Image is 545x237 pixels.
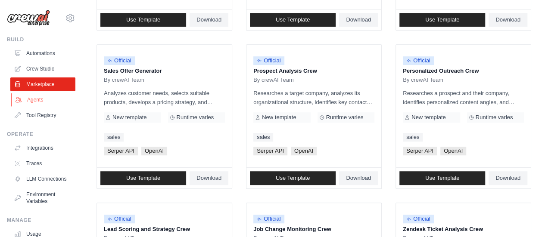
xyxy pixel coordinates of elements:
[276,16,310,23] span: Use Template
[326,114,364,121] span: Runtime varies
[403,225,524,234] p: Zendesk Ticket Analysis Crew
[253,215,284,223] span: Official
[346,16,371,23] span: Download
[411,114,445,121] span: New template
[339,13,378,27] a: Download
[495,175,520,182] span: Download
[339,171,378,185] a: Download
[10,188,75,208] a: Environment Variables
[425,16,459,23] span: Use Template
[262,114,296,121] span: New template
[440,147,466,155] span: OpenAI
[104,225,225,234] p: Lead Scoring and Strategy Crew
[403,56,434,65] span: Official
[399,171,485,185] a: Use Template
[100,171,186,185] a: Use Template
[399,13,485,27] a: Use Template
[100,13,186,27] a: Use Template
[141,147,167,155] span: OpenAI
[126,16,160,23] span: Use Template
[403,77,443,83] span: By crewAI Team
[10,108,75,122] a: Tool Registry
[196,175,221,182] span: Download
[253,133,273,142] a: sales
[104,133,124,142] a: sales
[489,13,527,27] a: Download
[253,225,374,234] p: Job Change Monitoring Crew
[190,13,228,27] a: Download
[177,114,214,121] span: Runtime varies
[250,171,336,185] a: Use Template
[7,217,75,224] div: Manage
[250,13,336,27] a: Use Template
[7,36,75,43] div: Build
[403,215,434,223] span: Official
[10,62,75,76] a: Crew Studio
[104,56,135,65] span: Official
[126,175,160,182] span: Use Template
[104,215,135,223] span: Official
[253,147,287,155] span: Serper API
[7,10,50,26] img: Logo
[403,89,524,107] p: Researches a prospect and their company, identifies personalized content angles, and crafts a tai...
[10,141,75,155] a: Integrations
[10,172,75,186] a: LLM Connections
[104,89,225,107] p: Analyzes customer needs, selects suitable products, develops a pricing strategy, and creates a co...
[276,175,310,182] span: Use Template
[253,67,374,75] p: Prospect Analysis Crew
[403,67,524,75] p: Personalized Outreach Crew
[291,147,317,155] span: OpenAI
[190,171,228,185] a: Download
[10,157,75,170] a: Traces
[346,175,371,182] span: Download
[253,77,294,83] span: By crewAI Team
[476,114,513,121] span: Runtime varies
[7,131,75,138] div: Operate
[104,147,138,155] span: Serper API
[253,89,374,107] p: Researches a target company, analyzes its organizational structure, identifies key contacts, and ...
[104,67,225,75] p: Sales Offer Generator
[11,93,76,107] a: Agents
[403,133,423,142] a: sales
[489,171,527,185] a: Download
[10,77,75,91] a: Marketplace
[196,16,221,23] span: Download
[425,175,459,182] span: Use Template
[253,56,284,65] span: Official
[104,77,144,83] span: By crewAI Team
[495,16,520,23] span: Download
[112,114,146,121] span: New template
[10,46,75,60] a: Automations
[403,147,437,155] span: Serper API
